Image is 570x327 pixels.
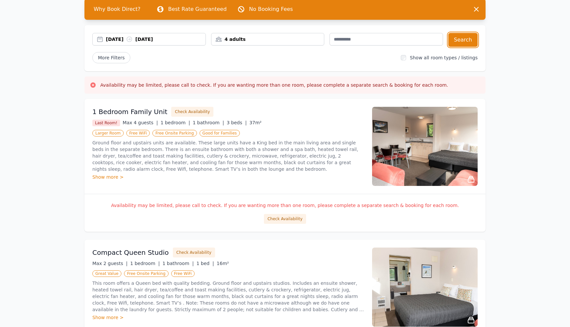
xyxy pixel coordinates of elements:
[92,107,167,116] h3: 1 Bedroom Family Unit
[92,261,128,266] span: Max 2 guests |
[92,120,120,126] span: Last Room!
[92,130,124,136] span: Larger Room
[161,120,190,125] span: 1 bedroom |
[126,130,150,136] span: Free WiFi
[173,248,215,257] button: Check Availability
[448,33,478,47] button: Search
[92,270,121,277] span: Great Value
[88,3,146,16] span: Why Book Direct?
[92,202,478,209] p: Availability may be limited, please call to check. If you are wanting more than one room, please ...
[193,120,224,125] span: 1 bathroom |
[264,214,306,224] button: Check Availability
[410,55,478,60] label: Show all room types / listings
[249,120,262,125] span: 37m²
[92,314,364,321] div: Show more >
[124,270,168,277] span: Free Onsite Parking
[217,261,229,266] span: 16m²
[200,130,240,136] span: Good for Families
[227,120,247,125] span: 3 beds |
[92,174,364,180] div: Show more >
[168,5,227,13] p: Best Rate Guaranteed
[106,36,206,43] div: [DATE] [DATE]
[130,261,160,266] span: 1 bedroom |
[92,139,364,172] p: Ground floor and upstairs units are available. These large units have a King bed in the main livi...
[171,107,213,117] button: Check Availability
[123,120,158,125] span: Max 4 guests |
[152,130,197,136] span: Free Onsite Parking
[249,5,293,13] p: No Booking Fees
[162,261,194,266] span: 1 bathroom |
[171,270,195,277] span: Free WiFi
[92,52,130,63] span: More Filters
[92,248,169,257] h3: Compact Queen Studio
[196,261,214,266] span: 1 bed |
[211,36,324,43] div: 4 adults
[92,280,364,313] p: This room offers a Queen bed with quality bedding. Ground floor and upstairs studios. Includes an...
[100,82,448,88] h3: Availability may be limited, please call to check. If you are wanting more than one room, please ...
